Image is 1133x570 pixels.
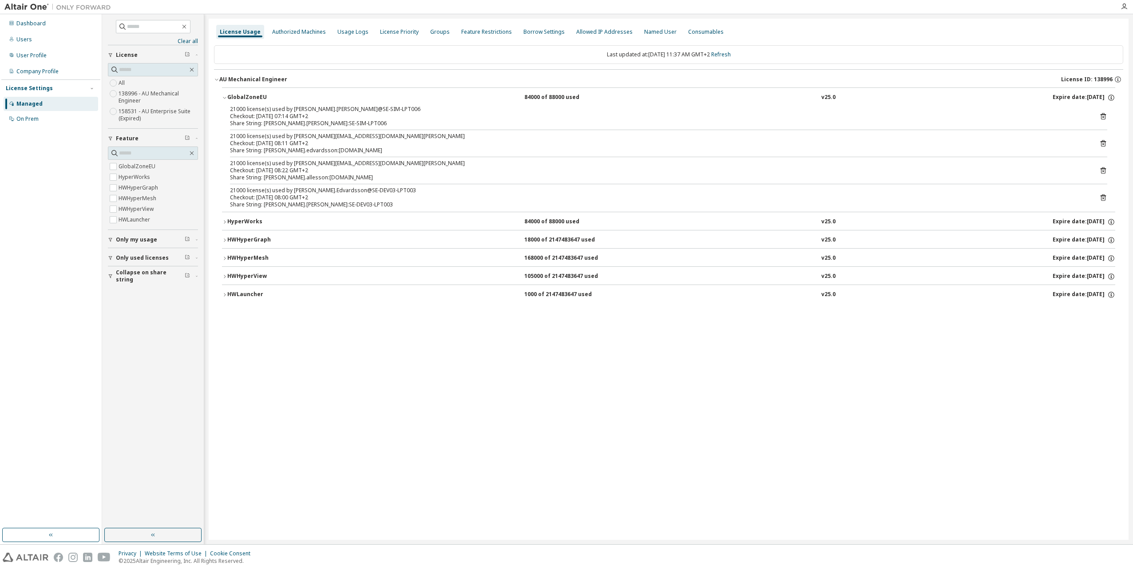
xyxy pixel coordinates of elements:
span: Only used licenses [116,254,169,261]
div: Cookie Consent [210,550,256,557]
div: 21000 license(s) used by [PERSON_NAME][EMAIL_ADDRESS][DOMAIN_NAME][PERSON_NAME] [230,160,1086,167]
div: Borrow Settings [523,28,565,36]
p: © 2025 Altair Engineering, Inc. All Rights Reserved. [119,557,256,565]
button: HWLauncher1000 of 2147483647 usedv25.0Expire date:[DATE] [222,285,1115,305]
div: Allowed IP Addresses [576,28,633,36]
label: HyperWorks [119,172,152,182]
div: HWHyperGraph [227,236,307,244]
img: youtube.svg [98,553,111,562]
div: HWLauncher [227,291,307,299]
button: Only used licenses [108,248,198,268]
div: Expire date: [DATE] [1053,291,1115,299]
label: 158531 - AU Enterprise Suite (Expired) [119,106,198,124]
div: 84000 of 88000 used [524,218,604,226]
div: HWHyperView [227,273,307,281]
div: User Profile [16,52,47,59]
div: Expire date: [DATE] [1053,94,1115,102]
label: HWLauncher [119,214,152,225]
div: Website Terms of Use [145,550,210,557]
div: Expire date: [DATE] [1053,218,1115,226]
button: HWHyperView105000 of 2147483647 usedv25.0Expire date:[DATE] [222,267,1115,286]
div: 18000 of 2147483647 used [524,236,604,244]
div: Managed [16,100,43,107]
button: License [108,45,198,65]
label: 138996 - AU Mechanical Engineer [119,88,198,106]
div: Expire date: [DATE] [1053,254,1115,262]
div: Expire date: [DATE] [1053,236,1115,244]
div: 84000 of 88000 used [524,94,604,102]
div: Checkout: [DATE] 08:00 GMT+2 [230,194,1086,201]
div: Expire date: [DATE] [1053,273,1115,281]
div: Named User [644,28,677,36]
div: 21000 license(s) used by [PERSON_NAME].Edvardsson@SE-DEV03-LPT003 [230,187,1086,194]
a: Clear all [108,38,198,45]
div: Users [16,36,32,43]
span: Clear filter [185,236,190,243]
div: v25.0 [821,94,836,102]
label: HWHyperView [119,204,155,214]
button: Feature [108,129,198,148]
div: Usage Logs [337,28,368,36]
label: HWHyperMesh [119,193,158,204]
div: Privacy [119,550,145,557]
div: GlobalZoneEU [227,94,307,102]
span: Clear filter [185,51,190,59]
span: License [116,51,138,59]
div: Checkout: [DATE] 07:14 GMT+2 [230,113,1086,120]
div: v25.0 [821,218,836,226]
span: Clear filter [185,254,190,261]
div: v25.0 [821,273,836,281]
span: License ID: 138996 [1061,76,1113,83]
button: HWHyperMesh168000 of 2147483647 usedv25.0Expire date:[DATE] [222,249,1115,268]
div: HyperWorks [227,218,307,226]
div: AU Mechanical Engineer [219,76,287,83]
div: 168000 of 2147483647 used [524,254,604,262]
img: instagram.svg [68,553,78,562]
div: 1000 of 2147483647 used [524,291,604,299]
span: Feature [116,135,139,142]
div: Share String: [PERSON_NAME].allesson:[DOMAIN_NAME] [230,174,1086,181]
button: Only my usage [108,230,198,249]
div: Share String: [PERSON_NAME].[PERSON_NAME]:SE-SIM-LPT006 [230,120,1086,127]
div: Groups [430,28,450,36]
button: Collapse on share string [108,266,198,286]
button: GlobalZoneEU84000 of 88000 usedv25.0Expire date:[DATE] [222,88,1115,107]
a: Refresh [711,51,731,58]
button: AU Mechanical EngineerLicense ID: 138996 [214,70,1123,89]
span: Clear filter [185,135,190,142]
span: Collapse on share string [116,269,185,283]
div: v25.0 [821,254,836,262]
div: Authorized Machines [272,28,326,36]
img: linkedin.svg [83,553,92,562]
div: 21000 license(s) used by [PERSON_NAME].[PERSON_NAME]@SE-SIM-LPT006 [230,106,1086,113]
img: Altair One [4,3,115,12]
div: Feature Restrictions [461,28,512,36]
div: Consumables [688,28,724,36]
div: 105000 of 2147483647 used [524,273,604,281]
div: Checkout: [DATE] 08:22 GMT+2 [230,167,1086,174]
span: Clear filter [185,273,190,280]
div: Checkout: [DATE] 08:11 GMT+2 [230,140,1086,147]
button: HWHyperGraph18000 of 2147483647 usedv25.0Expire date:[DATE] [222,230,1115,250]
img: facebook.svg [54,553,63,562]
div: Share String: [PERSON_NAME].edvardsson:[DOMAIN_NAME] [230,147,1086,154]
div: On Prem [16,115,39,123]
span: Only my usage [116,236,157,243]
div: v25.0 [821,236,836,244]
button: HyperWorks84000 of 88000 usedv25.0Expire date:[DATE] [222,212,1115,232]
div: v25.0 [821,291,836,299]
div: 21000 license(s) used by [PERSON_NAME][EMAIL_ADDRESS][DOMAIN_NAME][PERSON_NAME] [230,133,1086,140]
div: License Usage [220,28,261,36]
div: Dashboard [16,20,46,27]
div: Company Profile [16,68,59,75]
label: GlobalZoneEU [119,161,157,172]
div: HWHyperMesh [227,254,307,262]
label: HWHyperGraph [119,182,160,193]
div: Share String: [PERSON_NAME].[PERSON_NAME]:SE-DEV03-LPT003 [230,201,1086,208]
img: altair_logo.svg [3,553,48,562]
label: All [119,78,127,88]
div: License Priority [380,28,419,36]
div: Last updated at: [DATE] 11:37 AM GMT+2 [214,45,1123,64]
div: License Settings [6,85,53,92]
